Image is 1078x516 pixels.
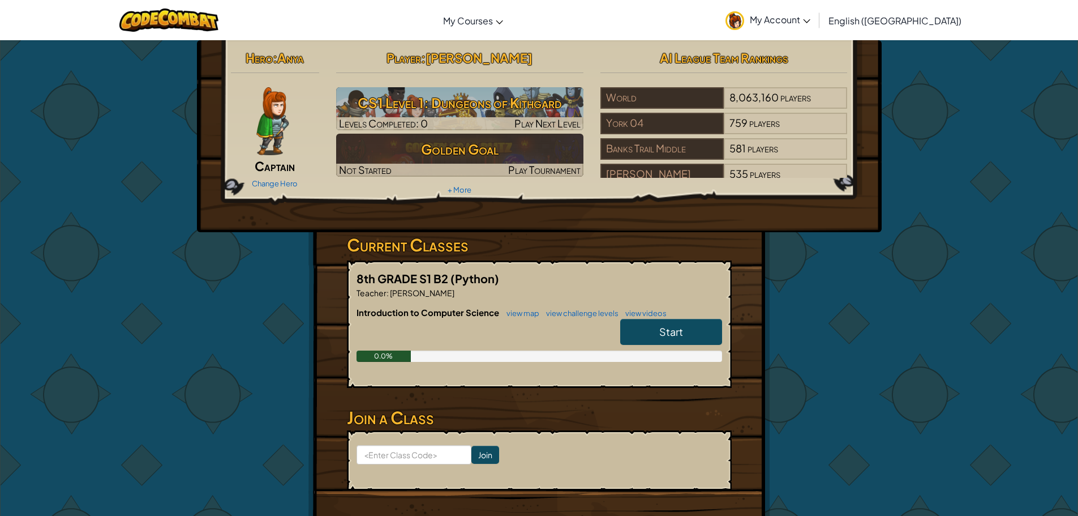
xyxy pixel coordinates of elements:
[823,5,967,36] a: English ([GEOGRAPHIC_DATA])
[748,142,778,155] span: players
[389,288,454,298] span: [PERSON_NAME]
[386,288,389,298] span: :
[720,2,816,38] a: My Account
[336,137,583,162] h3: Golden Goal
[600,174,848,187] a: [PERSON_NAME]535players
[386,50,421,66] span: Player
[252,179,298,188] a: Change Hero
[437,5,509,36] a: My Courses
[600,87,724,109] div: World
[729,91,779,104] span: 8,063,160
[246,50,273,66] span: Hero
[336,87,583,130] a: Play Next Level
[729,167,748,180] span: 535
[729,142,746,155] span: 581
[540,309,619,318] a: view challenge levels
[600,98,848,111] a: World8,063,160players
[339,117,428,130] span: Levels Completed: 0
[501,309,539,318] a: view map
[750,167,780,180] span: players
[600,149,848,162] a: Banks Trail Middle581players
[119,8,218,32] img: CodeCombat logo
[277,50,304,66] span: Anya
[514,117,581,130] span: Play Next Level
[357,307,501,318] span: Introduction to Computer Science
[600,164,724,185] div: [PERSON_NAME]
[426,50,532,66] span: [PERSON_NAME]
[448,185,471,194] a: + More
[660,50,788,66] span: AI League Team Rankings
[347,405,732,430] h3: Join a Class
[600,113,724,134] div: York 04
[339,163,392,176] span: Not Started
[255,158,295,174] span: Captain
[273,50,277,66] span: :
[357,445,471,464] input: <Enter Class Code>
[620,309,667,318] a: view videos
[780,91,811,104] span: players
[450,271,499,285] span: (Python)
[600,123,848,137] a: York 04759players
[336,90,583,116] h3: CS1 Level 1: Dungeons of Kithgard
[600,138,724,160] div: Banks Trail Middle
[659,325,683,338] span: Start
[256,87,289,155] img: captain-pose.png
[357,288,386,298] span: Teacher
[336,134,583,177] img: Golden Goal
[750,14,810,25] span: My Account
[725,11,744,30] img: avatar
[443,15,493,27] span: My Courses
[336,134,583,177] a: Golden GoalNot StartedPlay Tournament
[421,50,426,66] span: :
[336,87,583,130] img: CS1 Level 1: Dungeons of Kithgard
[357,271,450,285] span: 8th GRADE S1 B2
[508,163,581,176] span: Play Tournament
[471,446,499,464] input: Join
[357,351,411,362] div: 0.0%
[729,116,748,129] span: 759
[347,232,732,258] h3: Current Classes
[828,15,961,27] span: English ([GEOGRAPHIC_DATA])
[749,116,780,129] span: players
